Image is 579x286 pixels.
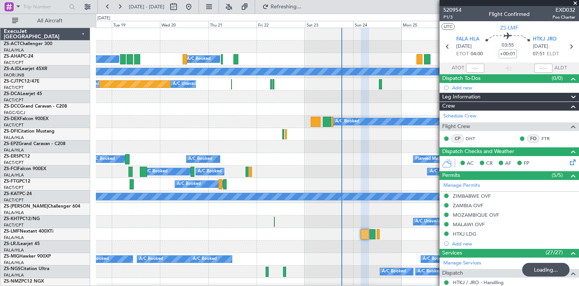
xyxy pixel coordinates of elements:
div: A/C Booked [91,153,115,165]
a: ZS-AHAPC-24 [4,54,33,59]
a: FALA/HLA [4,235,24,241]
span: ZS-FTG [4,179,19,184]
span: ZS-MIG [4,254,19,259]
a: ZS-MIGHawker 900XP [4,254,51,259]
a: FALA/HLA [4,147,24,153]
div: CP [451,134,464,143]
a: FACT/CPT [4,160,23,166]
span: ZS-DCC [4,104,20,109]
span: Pos Charter [552,14,575,20]
div: A/C Booked [382,266,406,277]
a: FACT/CPT [4,97,23,103]
span: ZS-KAT [4,192,19,196]
input: --:-- [466,64,484,73]
div: A/C Unavailable [173,78,204,90]
div: [DATE] [97,15,110,22]
span: ZS-NGS [4,267,20,271]
div: ZIMBABWE OVF [453,193,491,199]
a: HTKJ / JRO - Handling [453,279,504,286]
span: Crew [442,102,455,111]
a: ZS-KATPC-24 [4,192,32,196]
span: ZS-[PERSON_NAME] [4,204,48,209]
span: Dispatch Checks and Weather [442,147,514,156]
span: 03:55 [502,42,514,49]
span: Permits [442,171,460,180]
a: FALA/HLA [4,47,24,53]
span: ZS-NMZ [4,279,21,284]
a: FACT/CPT [4,197,23,203]
a: FAGC/GCJ [4,110,25,116]
span: ZS-ACT [4,42,20,46]
div: A/C Booked [188,153,212,165]
div: A/C Booked [144,166,167,177]
a: ZS-CJTPC12/47E [4,79,39,84]
span: ZS-DFI [4,129,18,134]
div: Flight Confirmed [489,10,530,18]
a: ZS-NMZPC12 NGX [4,279,44,284]
div: A/C Booked [193,253,217,265]
a: FTR [541,135,559,142]
a: ZS-EPZGrand Caravan - C208 [4,142,66,146]
span: ZS-AHA [4,54,21,59]
a: ZS-KHTPC12/NG [4,217,40,221]
a: ZS-ERSPC12 [4,154,30,159]
a: FACT/CPT [4,122,23,128]
div: A/C Booked [423,253,447,265]
span: 520954 [443,6,462,14]
div: A/C Booked [430,166,454,177]
button: UTC [441,23,455,30]
div: ZAMBIA OVF [453,202,483,209]
div: MALAWI OVF [453,221,485,228]
div: A/C Booked [85,253,109,265]
div: A/C Booked [418,266,441,277]
span: FALA HLA [456,36,479,43]
span: ZS-LMF [4,229,20,234]
div: A/C Booked [335,116,359,127]
a: ZS-FTGPC12 [4,179,30,184]
a: Manage Services [443,259,481,267]
span: (5/5) [552,171,563,179]
span: Services [442,249,462,258]
span: 07:51 [533,50,545,58]
span: Dispatch To-Dos [442,74,480,83]
span: (0/0) [552,74,563,82]
span: EXD032 [552,6,575,14]
a: FALA/HLA [4,247,24,253]
div: Tue 19 [112,21,160,28]
div: A/C Booked [139,253,163,265]
span: ATOT [452,64,464,72]
div: Sat 23 [305,21,353,28]
input: Trip Number [23,1,67,13]
span: All Aircraft [20,18,80,23]
span: P1/3 [443,14,462,20]
a: ZS-[PERSON_NAME]Challenger 604 [4,204,80,209]
span: ZS-DCA [4,92,20,96]
span: 04:00 [471,50,483,58]
span: ZS-AJD [4,67,20,71]
span: [DATE] [533,43,548,50]
div: A/C Booked [187,53,211,65]
span: CR [486,160,493,167]
span: Leg Information [442,93,480,102]
a: ZS-LMFNextant 400XTi [4,229,53,234]
span: ELDT [547,50,559,58]
span: ZS-LRJ [4,242,18,246]
a: FACT/CPT [4,60,23,66]
a: FALA/HLA [4,172,24,178]
div: A/C Booked [177,178,201,190]
div: Add new [452,241,575,247]
span: AF [505,160,511,167]
div: Add new [452,84,575,91]
a: FAOR/JNB [4,72,24,78]
a: ZS-DCCGrand Caravan - C208 [4,104,67,109]
div: Planned Maint [415,153,443,165]
div: Sun 24 [353,21,401,28]
a: ZS-ACTChallenger 300 [4,42,52,46]
span: HTKJ JRO [533,36,557,43]
a: FACT/CPT [4,222,23,228]
div: MOZAMBIQUE OVF [453,212,499,218]
a: ZS-AJDLearjet 45XR [4,67,47,71]
div: Wed 20 [160,21,208,28]
span: ZS-FCI [4,167,17,171]
a: Manage Permits [443,182,480,189]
